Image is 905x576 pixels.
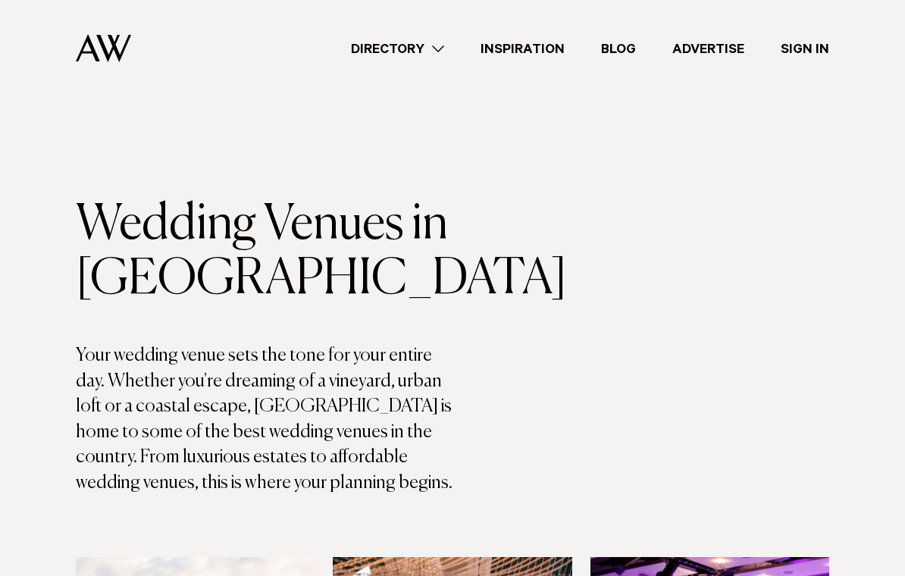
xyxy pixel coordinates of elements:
a: Inspiration [462,39,583,59]
h1: Wedding Venues in [GEOGRAPHIC_DATA] [76,198,452,307]
a: Advertise [654,39,763,59]
p: Your wedding venue sets the tone for your entire day. Whether you're dreaming of a vineyard, urba... [76,343,452,496]
a: Blog [583,39,654,59]
img: Auckland Weddings Logo [76,34,131,62]
a: Sign In [763,39,847,59]
a: Directory [333,39,462,59]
